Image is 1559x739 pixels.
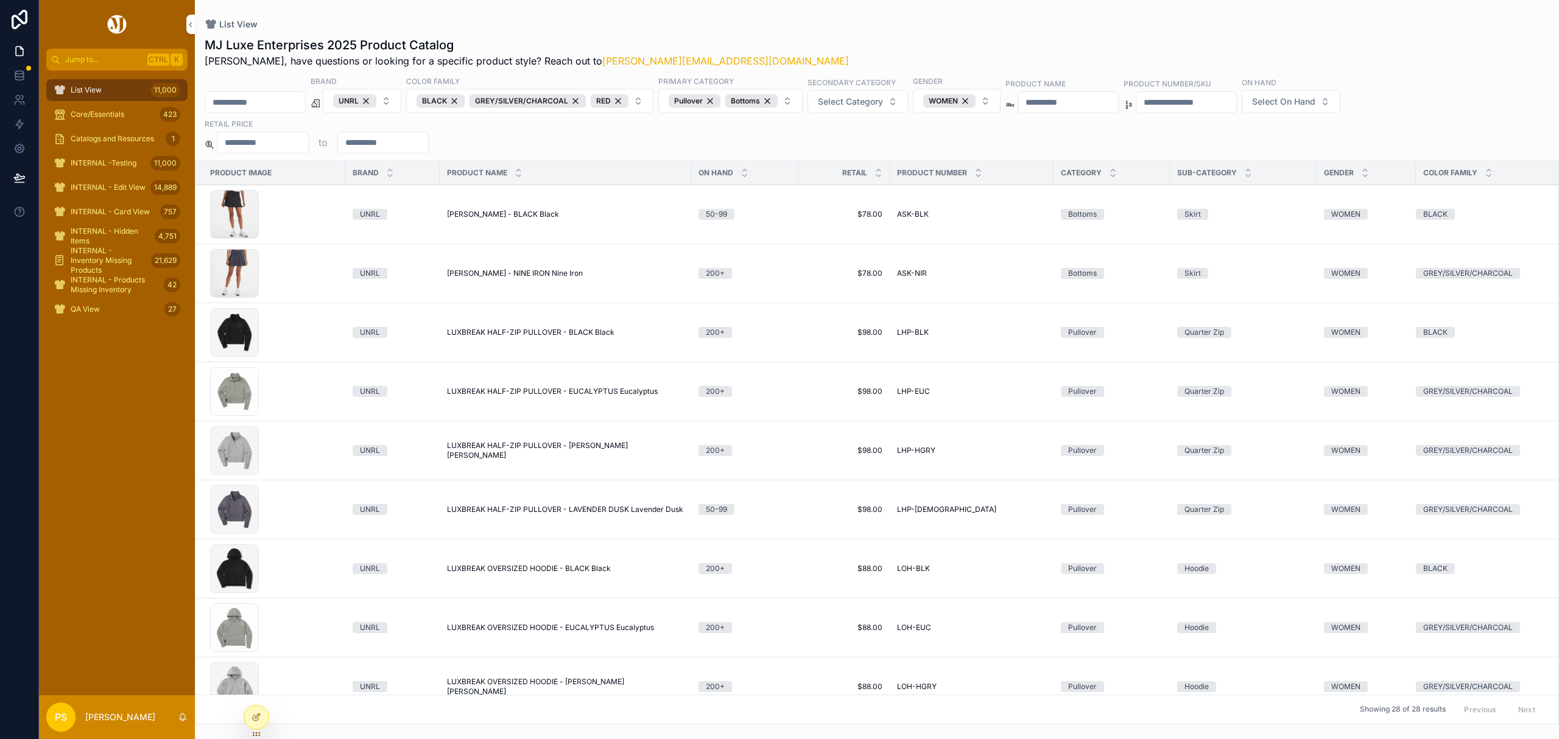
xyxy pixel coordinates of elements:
[1324,327,1409,338] a: WOMEN
[71,110,124,119] span: Core/Essentials
[353,168,379,178] span: Brand
[1423,209,1448,220] div: BLACK
[725,94,778,108] div: Bottoms
[360,622,380,633] div: UNRL
[806,446,882,455] span: $98.00
[1177,168,1237,178] span: Sub-Category
[406,75,460,86] label: Color Family
[151,253,180,268] div: 21,629
[164,278,180,292] div: 42
[897,268,927,278] span: ASK-NIR
[71,226,150,246] span: INTERNAL - Hidden Items
[447,677,684,696] a: LUXBREAK OVERSIZED HOODIE - [PERSON_NAME] [PERSON_NAME]
[1177,268,1309,279] a: Skirt
[65,55,143,65] span: Jump to...
[699,563,791,574] a: 200+
[1184,445,1224,456] div: Quarter Zip
[699,168,733,178] span: On Hand
[806,505,882,514] a: $98.00
[897,623,931,632] span: LOH-EUC
[311,75,337,86] label: Brand
[360,504,380,515] div: UNRL
[1061,622,1163,633] a: Pullover
[1416,681,1550,692] a: GREY/SILVER/CHARCOAL
[897,682,937,692] span: LOH-HGRY
[1061,445,1163,456] a: Pullover
[155,229,180,243] div: 4,751
[923,94,976,108] div: WOMEN
[353,622,432,633] a: UNRL
[1360,705,1446,715] span: Showing 28 of 28 results
[160,205,180,219] div: 757
[1423,563,1448,574] div: BLACK
[1068,504,1097,515] div: Pullover
[1068,563,1097,574] div: Pullover
[806,268,882,278] span: $78.00
[353,268,432,279] a: UNRL
[1177,386,1309,397] a: Quarter Zip
[360,563,380,574] div: UNRL
[46,177,188,198] a: INTERNAL - Edit View14,889
[806,387,882,396] a: $98.00
[706,445,725,456] div: 200+
[85,711,155,723] p: [PERSON_NAME]
[150,83,180,97] div: 11,000
[318,135,328,150] p: to
[1184,681,1209,692] div: Hoodie
[706,268,725,279] div: 200+
[897,505,996,514] span: LHP-[DEMOGRAPHIC_DATA]
[353,563,432,574] a: UNRL
[406,89,653,113] button: Select Button
[658,75,734,86] label: Primary Category
[1423,268,1513,279] div: GREY/SILVER/CHARCOAL
[71,207,150,217] span: INTERNAL - Card View
[447,387,684,396] a: LUXBREAK HALF-ZIP PULLOVER - EUCALYPTUS Eucalyptus
[897,327,1046,337] a: LHP-BLK
[897,168,967,178] span: Product Number
[897,564,930,573] span: LOH-BLK
[1324,563,1409,574] a: WOMEN
[210,168,272,178] span: Product Image
[1061,563,1163,574] a: Pullover
[806,623,882,632] a: $88.00
[1184,386,1224,397] div: Quarter Zip
[205,37,849,54] h1: MJ Luxe Enterprises 2025 Product Catalog
[897,564,1046,573] a: LOH-BLK
[1324,386,1409,397] a: WOMEN
[353,386,432,397] a: UNRL
[1177,445,1309,456] a: Quarter Zip
[205,54,849,68] span: [PERSON_NAME], have questions or looking for a specific product style? Reach out to
[1423,386,1513,397] div: GREY/SILVER/CHARCOAL
[706,622,725,633] div: 200+
[205,118,253,129] label: Retail Price
[1068,327,1097,338] div: Pullover
[1416,386,1550,397] a: GREY/SILVER/CHARCOAL
[219,18,258,30] span: List View
[897,387,930,396] span: LHP-EUC
[71,158,136,168] span: INTERNAL -Testing
[46,274,188,296] a: INTERNAL - Products Missing Inventory42
[1184,327,1224,338] div: Quarter Zip
[447,387,658,396] span: LUXBREAK HALF-ZIP PULLOVER - EUCALYPTUS Eucalyptus
[105,15,128,34] img: App logo
[150,180,180,195] div: 14,889
[1423,622,1513,633] div: GREY/SILVER/CHARCOAL
[360,445,380,456] div: UNRL
[1177,681,1309,692] a: Hoodie
[1331,209,1360,220] div: WOMEN
[164,302,180,317] div: 27
[46,298,188,320] a: QA View27
[166,131,180,146] div: 1
[1416,268,1550,279] a: GREY/SILVER/CHARCOAL
[447,209,684,219] a: [PERSON_NAME] - BLACK Black
[71,304,100,314] span: QA View
[897,268,1046,278] a: ASK-NIR
[447,209,559,219] span: [PERSON_NAME] - BLACK Black
[1177,327,1309,338] a: Quarter Zip
[71,246,146,275] span: INTERNAL - Inventory Missing Products
[360,681,380,692] div: UNRL
[1061,327,1163,338] a: Pullover
[1416,504,1550,515] a: GREY/SILVER/CHARCOAL
[46,103,188,125] a: Core/Essentials423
